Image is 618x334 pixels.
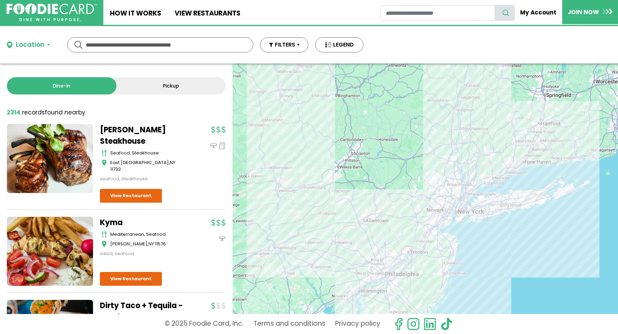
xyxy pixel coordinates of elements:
[100,189,162,203] a: View Restaurant
[170,159,175,166] span: NY
[100,124,186,147] a: [PERSON_NAME] Steakhouse
[335,317,380,331] a: Privacy policy
[423,317,436,331] img: linkedin.svg
[110,241,147,247] span: [PERSON_NAME]
[102,231,107,238] img: cutlery_icon.svg
[260,37,308,52] button: FILTERS
[110,159,186,173] div: ,
[100,175,186,182] div: seafood, steakhouse
[254,317,325,331] a: Terms and conditions
[210,142,217,149] img: dinein_icon.svg
[219,142,226,149] img: pickup_icon.svg
[165,317,244,331] p: © 2025 Foodie Card, Inc.
[155,241,166,247] span: 11576
[110,166,121,172] span: 11732
[495,5,515,21] button: search
[7,108,85,117] div: found nearby
[110,150,186,156] div: seafood, steakhouse
[100,217,186,228] a: Kyma
[100,272,162,286] a: View Restaurant
[7,77,116,94] a: Dine-in
[380,5,495,21] input: restaurant search
[219,235,226,242] img: dinein_icon.svg
[100,250,186,257] div: salad, seafood
[116,77,226,94] a: Pickup
[100,300,186,323] a: Dirty Taco + Tequila - Patchogue
[110,159,169,166] span: East [GEOGRAPHIC_DATA]
[7,3,97,22] img: FoodieCard; Eat, Drink, Save, Donate
[110,231,186,238] div: mediterranean, seafood
[315,37,363,52] button: LEGEND
[110,241,186,247] div: ,
[440,317,453,331] img: tiktok.svg
[148,241,154,247] span: NY
[515,5,562,20] a: My Account
[102,150,107,156] img: cutlery_icon.svg
[16,40,44,50] div: Location
[102,241,107,247] img: map_icon.svg
[392,317,405,331] svg: check us out on facebook
[7,108,20,117] strong: 2314
[7,40,50,50] button: Location
[102,159,107,166] img: map_icon.svg
[22,108,45,117] span: records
